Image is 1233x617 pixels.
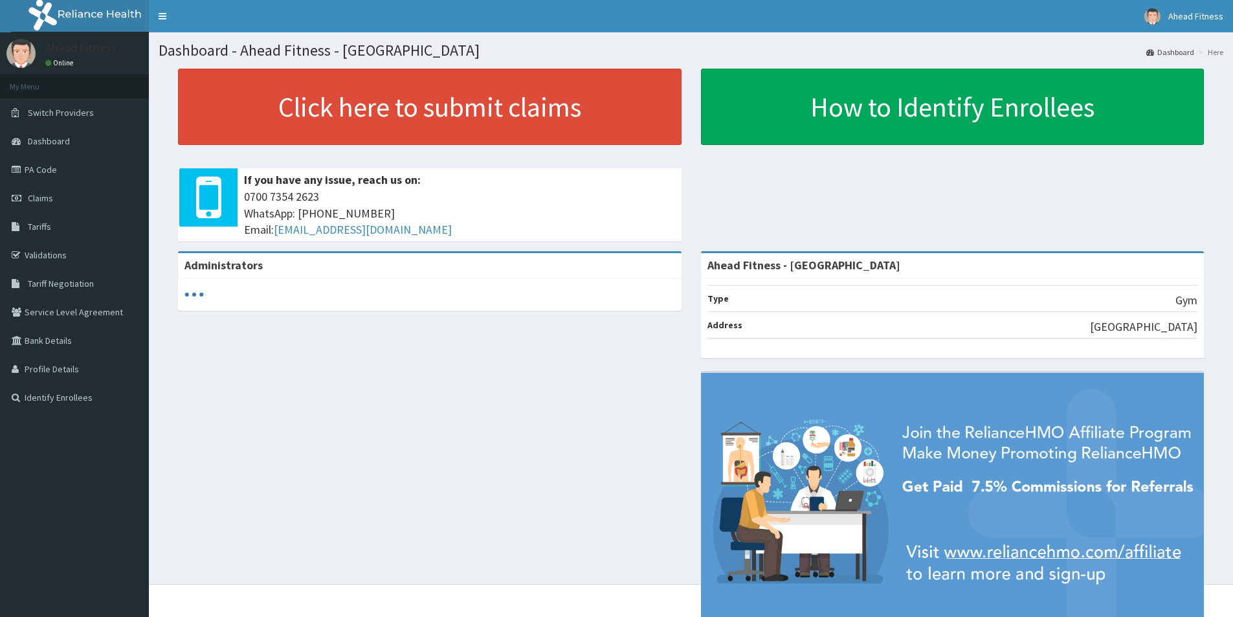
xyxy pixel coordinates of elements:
[707,319,742,331] b: Address
[1195,47,1223,58] li: Here
[28,221,51,232] span: Tariffs
[274,222,452,237] a: [EMAIL_ADDRESS][DOMAIN_NAME]
[1144,8,1161,25] img: User Image
[707,293,729,304] b: Type
[45,42,117,54] p: Ahead Fitness
[1175,292,1197,309] p: Gym
[28,135,70,147] span: Dashboard
[178,69,682,145] a: Click here to submit claims
[184,258,263,273] b: Administrators
[707,258,900,273] strong: Ahead Fitness - [GEOGRAPHIC_DATA]
[244,188,675,238] span: 0700 7354 2623 WhatsApp: [PHONE_NUMBER] Email:
[244,172,421,187] b: If you have any issue, reach us on:
[1090,319,1197,335] p: [GEOGRAPHIC_DATA]
[28,192,53,204] span: Claims
[1146,47,1194,58] a: Dashboard
[28,278,94,289] span: Tariff Negotiation
[159,42,1223,59] h1: Dashboard - Ahead Fitness - [GEOGRAPHIC_DATA]
[1168,10,1223,22] span: Ahead Fitness
[184,285,204,304] svg: audio-loading
[701,69,1205,145] a: How to Identify Enrollees
[6,39,36,68] img: User Image
[28,107,94,118] span: Switch Providers
[45,58,76,67] a: Online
